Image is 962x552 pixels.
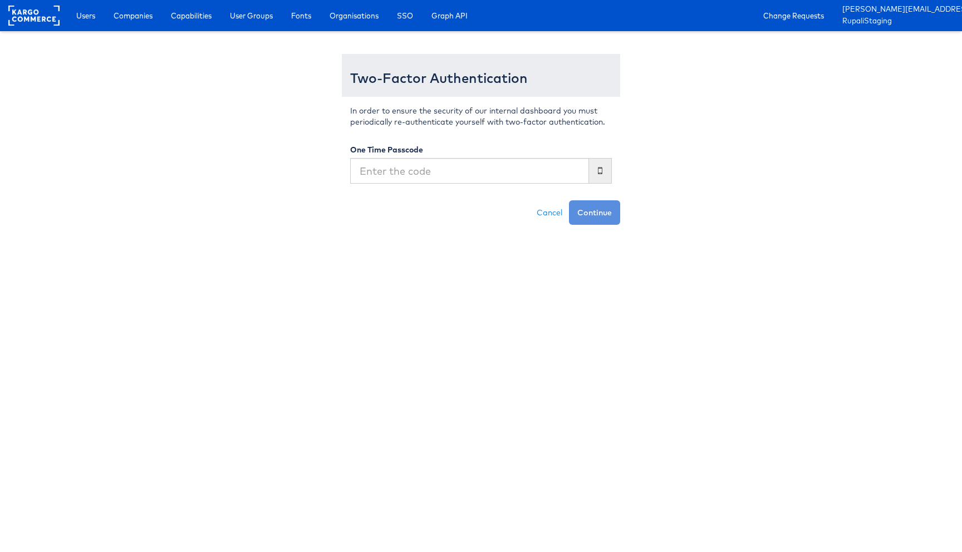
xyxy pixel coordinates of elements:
[350,105,612,127] p: In order to ensure the security of our internal dashboard you must periodically re-authenticate y...
[397,10,413,21] span: SSO
[431,10,468,21] span: Graph API
[569,200,620,225] button: Continue
[842,16,954,27] a: RupaliStaging
[105,6,161,26] a: Companies
[842,4,954,16] a: [PERSON_NAME][EMAIL_ADDRESS][PERSON_NAME][DOMAIN_NAME]
[222,6,281,26] a: User Groups
[114,10,153,21] span: Companies
[350,71,612,85] h3: Two-Factor Authentication
[321,6,387,26] a: Organisations
[350,158,589,184] input: Enter the code
[291,10,311,21] span: Fonts
[755,6,832,26] a: Change Requests
[283,6,320,26] a: Fonts
[389,6,421,26] a: SSO
[68,6,104,26] a: Users
[423,6,476,26] a: Graph API
[350,144,423,155] label: One Time Passcode
[530,200,569,225] a: Cancel
[330,10,379,21] span: Organisations
[171,10,212,21] span: Capabilities
[163,6,220,26] a: Capabilities
[230,10,273,21] span: User Groups
[76,10,95,21] span: Users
